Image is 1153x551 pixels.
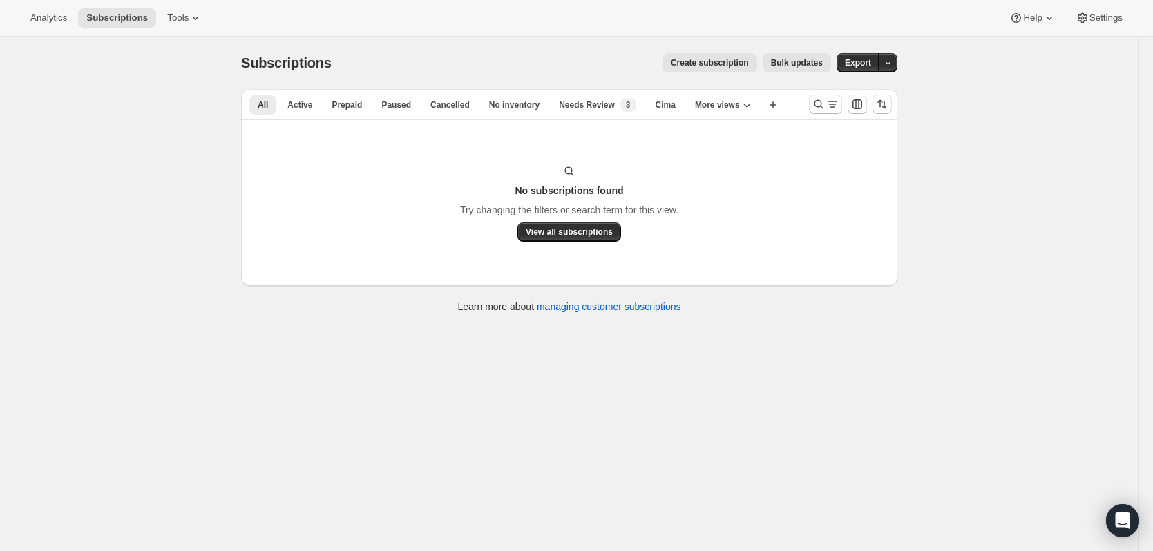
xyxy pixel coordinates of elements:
span: Subscriptions [86,12,148,23]
button: Create new view [762,95,784,115]
button: Settings [1067,8,1131,28]
span: Paused [381,99,411,110]
button: Help [1001,8,1064,28]
span: Subscriptions [241,55,332,70]
button: Customize table column order and visibility [848,95,867,114]
span: Create subscription [671,57,749,68]
span: Needs Review [559,99,615,110]
span: 3 [626,99,631,110]
span: No inventory [489,99,540,110]
p: Try changing the filters or search term for this view. [460,203,678,217]
span: Bulk updates [771,57,823,68]
button: More views [687,95,759,115]
span: View all subscriptions [526,226,613,238]
button: Tools [159,8,211,28]
span: Prepaid [332,99,362,110]
button: View all subscriptions [517,222,621,242]
span: Analytics [30,12,67,23]
button: Create subscription [663,53,757,72]
button: Search and filter results [809,95,842,114]
div: Open Intercom Messenger [1106,504,1139,537]
span: Export [845,57,871,68]
p: Learn more about [458,300,681,313]
button: Bulk updates [763,53,831,72]
button: Analytics [22,8,75,28]
button: Export [837,53,879,72]
span: Cima [656,99,676,110]
button: Subscriptions [78,8,156,28]
span: Cancelled [430,99,470,110]
h3: No subscriptions found [515,184,623,197]
span: Help [1023,12,1042,23]
a: managing customer subscriptions [537,301,681,312]
span: Active [287,99,312,110]
span: More views [695,99,740,110]
span: Tools [167,12,189,23]
button: Sort the results [873,95,892,114]
span: All [258,99,268,110]
span: Settings [1089,12,1123,23]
